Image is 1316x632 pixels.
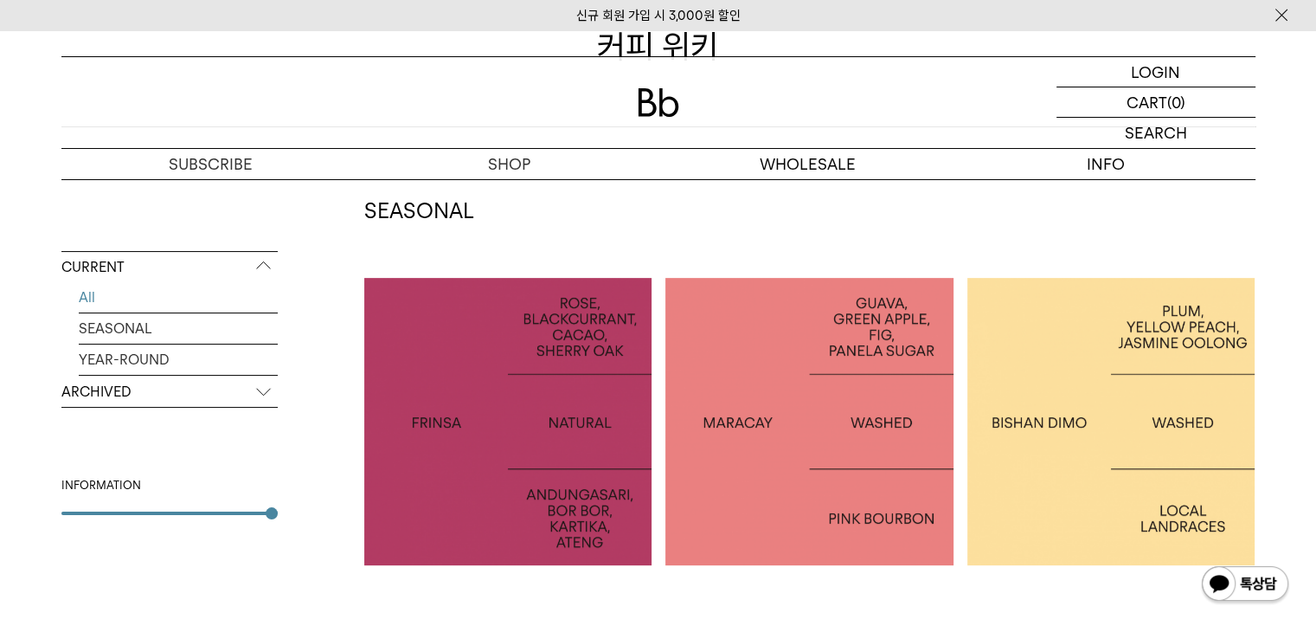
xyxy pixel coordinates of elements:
[61,377,278,408] p: ARCHIVED
[1131,57,1180,87] p: LOGIN
[576,8,741,23] a: 신규 회원 가입 시 3,000원 할인
[61,149,360,179] a: SUBSCRIBE
[967,278,1255,566] a: 에티오피아 비샨 디모ETHIOPIA BISHAN DIMO
[1056,87,1255,118] a: CART (0)
[1125,118,1187,148] p: SEARCH
[61,252,278,283] p: CURRENT
[61,477,278,494] div: INFORMATION
[1056,57,1255,87] a: LOGIN
[658,149,957,179] p: WHOLESALE
[638,88,679,117] img: 로고
[79,313,278,344] a: SEASONAL
[79,282,278,313] a: All
[1200,564,1290,606] img: 카카오톡 채널 1:1 채팅 버튼
[79,345,278,375] a: YEAR-ROUND
[360,149,658,179] a: SHOP
[1167,87,1185,117] p: (0)
[665,278,953,566] a: 콜롬비아 마라카이COLOMBIA MARACAY
[364,278,652,566] a: 인도네시아 프린자 내추럴INDONESIA FRINSA NATURAL
[957,149,1255,179] p: INFO
[364,197,1255,226] h2: SEASONAL
[1127,87,1167,117] p: CART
